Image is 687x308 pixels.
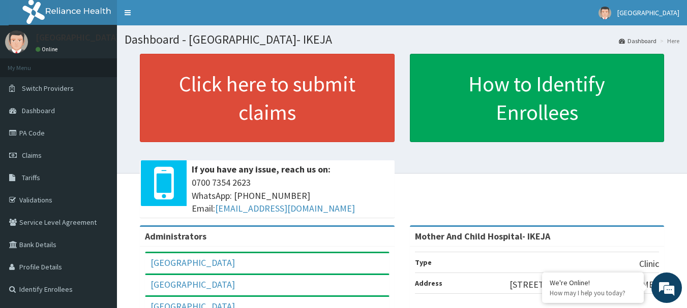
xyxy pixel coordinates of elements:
[415,258,432,267] b: Type
[5,30,28,53] img: User Image
[125,33,679,46] h1: Dashboard - [GEOGRAPHIC_DATA]- IKEJA
[145,230,206,242] b: Administrators
[599,7,611,19] img: User Image
[151,257,235,268] a: [GEOGRAPHIC_DATA]
[192,176,390,215] span: 0700 7354 2623 WhatsApp: [PHONE_NUMBER] Email:
[550,289,636,297] p: How may I help you today?
[410,54,665,142] a: How to Identify Enrollees
[36,33,120,42] p: [GEOGRAPHIC_DATA]
[22,173,40,182] span: Tariffs
[639,257,659,270] p: Clinic
[36,46,60,53] a: Online
[617,8,679,17] span: [GEOGRAPHIC_DATA]
[415,279,442,288] b: Address
[140,54,395,142] a: Click here to submit claims
[22,106,55,115] span: Dashboard
[215,202,355,214] a: [EMAIL_ADDRESS][DOMAIN_NAME]
[619,37,656,45] a: Dashboard
[151,279,235,290] a: [GEOGRAPHIC_DATA]
[510,278,659,291] p: [STREET_ADDRESS][PERSON_NAME].
[415,230,550,242] strong: Mother And Child Hospital- IKEJA
[550,278,636,287] div: We're Online!
[658,37,679,45] li: Here
[22,84,74,93] span: Switch Providers
[22,151,42,160] span: Claims
[192,163,331,175] b: If you have any issue, reach us on:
